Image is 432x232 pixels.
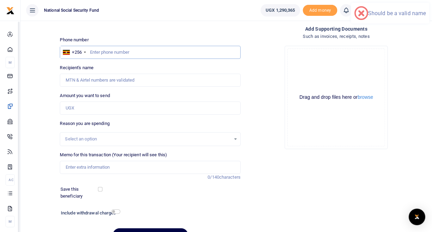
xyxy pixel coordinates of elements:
[357,95,373,99] button: browse
[72,49,81,56] div: +256
[6,7,14,15] img: logo-small
[60,186,99,199] label: Save this beneficiary
[60,46,88,59] div: Uganda: +256
[208,175,219,180] span: 0/140
[60,74,240,87] input: MTN & Airtel numbers are validated
[65,136,230,143] div: Select an option
[41,7,102,13] span: National Social Security Fund
[266,7,295,14] span: UGX 1,290,365
[261,4,300,17] a: UGX 1,290,365
[5,57,15,68] li: M
[409,209,425,225] div: Open Intercom Messenger
[219,175,241,180] span: characters
[60,102,240,115] input: UGX
[60,161,240,174] input: Enter extra information
[285,46,388,149] div: File Uploader
[246,33,427,40] h4: Such as invoices, receipts, notes
[368,10,426,17] div: Should be a valid name
[288,94,385,101] div: Drag and drop files here or
[303,5,337,16] li: Toup your wallet
[60,64,93,71] label: Recipient's name
[61,210,117,216] h6: Include withdrawal charges
[60,92,110,99] label: Amount you want to send
[60,36,88,43] label: Phone number
[60,151,167,158] label: Memo for this transaction (Your recipient will see this)
[246,25,427,33] h4: Add supporting Documents
[303,7,337,12] a: Add money
[60,46,240,59] input: Enter phone number
[258,4,303,17] li: Wallet ballance
[303,5,337,16] span: Add money
[6,8,14,13] a: logo-small logo-large logo-large
[60,120,109,127] label: Reason you are spending
[5,216,15,227] li: M
[5,174,15,186] li: Ac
